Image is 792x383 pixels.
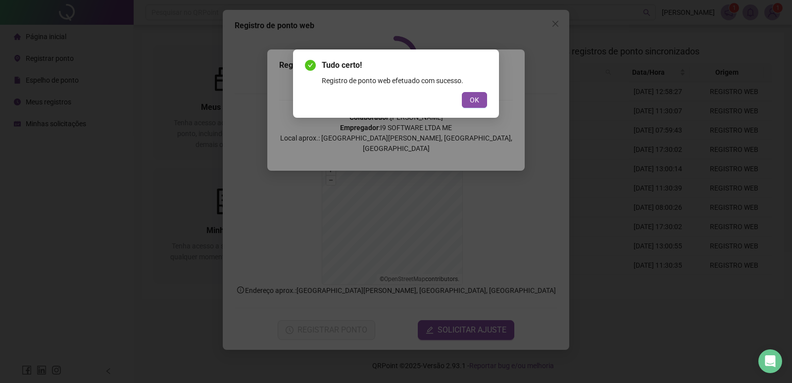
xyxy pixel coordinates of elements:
span: check-circle [305,60,316,71]
span: OK [470,95,479,105]
span: Tudo certo! [322,59,487,71]
div: Registro de ponto web efetuado com sucesso. [322,75,487,86]
button: OK [462,92,487,108]
div: Open Intercom Messenger [758,349,782,373]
